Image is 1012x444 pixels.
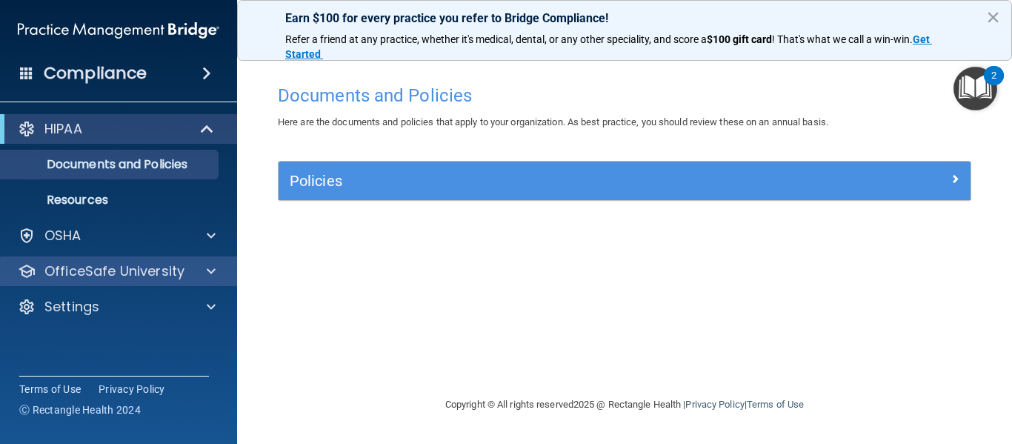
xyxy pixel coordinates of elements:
[285,11,964,25] p: Earn $100 for every practice you refer to Bridge Compliance!
[44,298,99,316] p: Settings
[19,382,81,397] a: Terms of Use
[18,120,215,138] a: HIPAA
[44,227,81,245] p: OSHA
[285,33,707,45] span: Refer a friend at any practice, whether it's medical, dental, or any other speciality, and score a
[707,33,772,45] strong: $100 gift card
[99,382,165,397] a: Privacy Policy
[991,76,996,95] div: 2
[685,399,744,410] a: Privacy Policy
[10,193,212,208] p: Resources
[278,116,828,127] span: Here are the documents and policies that apply to your organization. As best practice, you should...
[19,402,141,417] span: Ⓒ Rectangle Health 2024
[290,173,787,189] h5: Policies
[285,33,932,60] a: Get Started
[354,381,895,428] div: Copyright © All rights reserved 2025 @ Rectangle Health | |
[290,169,959,193] a: Policies
[278,86,971,105] h4: Documents and Policies
[18,227,216,245] a: OSHA
[18,262,216,280] a: OfficeSafe University
[10,157,212,172] p: Documents and Policies
[44,63,147,84] h4: Compliance
[772,33,913,45] span: ! That's what we call a win-win.
[986,5,1000,29] button: Close
[18,298,216,316] a: Settings
[747,399,804,410] a: Terms of Use
[44,262,184,280] p: OfficeSafe University
[44,120,82,138] p: HIPAA
[953,67,997,110] button: Open Resource Center, 2 new notifications
[18,16,219,45] img: PMB logo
